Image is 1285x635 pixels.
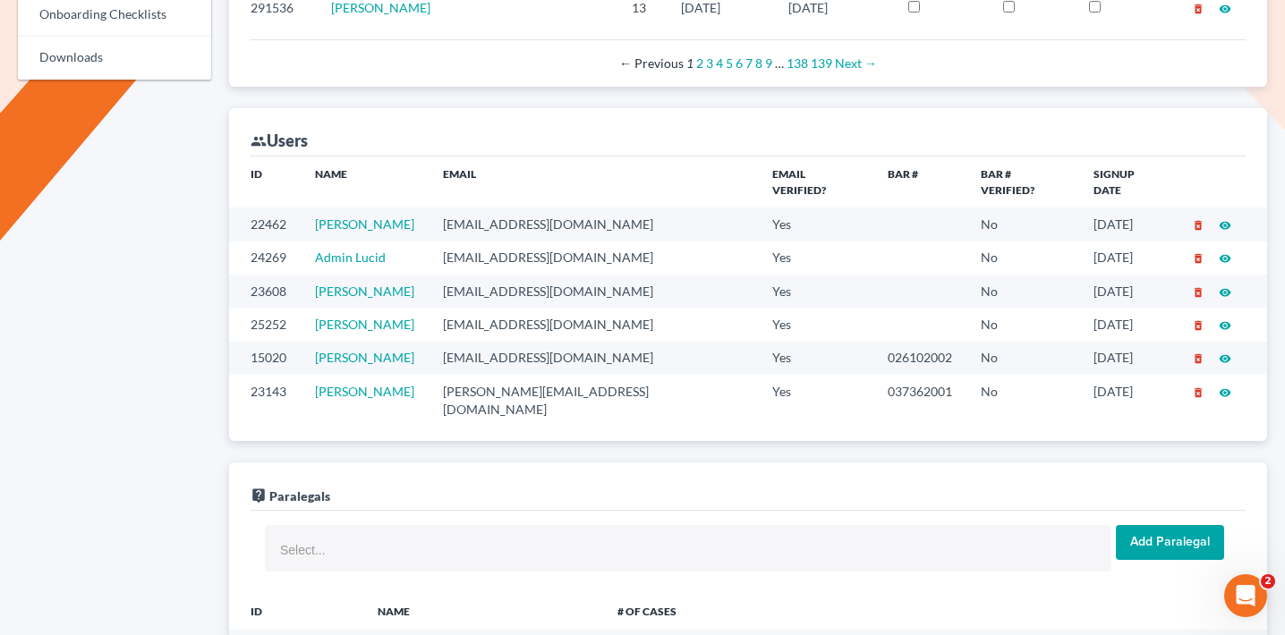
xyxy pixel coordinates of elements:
[726,55,733,71] a: Page 5
[966,241,1079,275] td: No
[429,157,758,207] th: Email
[1219,350,1231,365] a: visibility
[873,157,966,207] th: Bar #
[229,375,301,426] td: 23143
[315,250,386,265] a: Admin Lucid
[429,375,758,426] td: [PERSON_NAME][EMAIL_ADDRESS][DOMAIN_NAME]
[1219,284,1231,299] a: visibility
[315,284,414,299] a: [PERSON_NAME]
[716,55,723,71] a: Page 4
[758,375,873,426] td: Yes
[745,55,753,71] a: Page 7
[1192,252,1204,265] i: delete_forever
[1079,157,1178,207] th: Signup Date
[1192,319,1204,332] i: delete_forever
[966,308,1079,341] td: No
[229,157,301,207] th: ID
[429,207,758,241] td: [EMAIL_ADDRESS][DOMAIN_NAME]
[966,375,1079,426] td: No
[758,342,873,375] td: Yes
[251,487,267,504] i: live_help
[229,275,301,308] td: 23608
[603,594,768,630] th: # of Cases
[315,384,414,399] a: [PERSON_NAME]
[265,55,1231,72] div: Pagination
[765,55,772,71] a: Page 9
[1079,207,1178,241] td: [DATE]
[1192,317,1204,332] a: delete_forever
[1192,286,1204,299] i: delete_forever
[1219,386,1231,399] i: visibility
[1219,252,1231,265] i: visibility
[251,133,267,149] i: group
[315,317,414,332] a: [PERSON_NAME]
[1219,216,1231,232] a: visibility
[315,216,414,232] a: [PERSON_NAME]
[18,37,211,80] a: Downloads
[315,350,414,365] a: [PERSON_NAME]
[1079,275,1178,308] td: [DATE]
[363,594,603,630] th: NAME
[966,157,1079,207] th: Bar # Verified?
[429,342,758,375] td: [EMAIL_ADDRESS][DOMAIN_NAME]
[966,207,1079,241] td: No
[758,241,873,275] td: Yes
[1079,241,1178,275] td: [DATE]
[1219,317,1231,332] a: visibility
[229,594,363,630] th: ID
[787,55,808,71] a: Page 138
[686,55,694,71] em: Page 1
[1116,525,1224,561] input: Add Paralegal
[696,55,703,71] a: Page 2
[1192,386,1204,399] i: delete_forever
[229,342,301,375] td: 15020
[429,308,758,341] td: [EMAIL_ADDRESS][DOMAIN_NAME]
[706,55,713,71] a: Page 3
[1219,219,1231,232] i: visibility
[229,241,301,275] td: 24269
[758,308,873,341] td: Yes
[736,55,743,71] a: Page 6
[835,55,877,71] a: Next page
[1079,342,1178,375] td: [DATE]
[1192,350,1204,365] a: delete_forever
[229,308,301,341] td: 25252
[1261,574,1275,588] span: 2
[229,207,301,241] td: 22462
[873,375,966,426] td: 037362001
[966,275,1079,308] td: No
[1219,384,1231,399] a: visibility
[1219,250,1231,265] a: visibility
[429,275,758,308] td: [EMAIL_ADDRESS][DOMAIN_NAME]
[758,157,873,207] th: Email Verified?
[966,342,1079,375] td: No
[873,342,966,375] td: 026102002
[1219,352,1231,365] i: visibility
[1192,219,1204,232] i: delete_forever
[1192,3,1204,15] i: delete_forever
[1192,352,1204,365] i: delete_forever
[775,55,784,71] span: …
[1079,375,1178,426] td: [DATE]
[1192,284,1204,299] a: delete_forever
[269,488,330,504] span: Paralegals
[758,275,873,308] td: Yes
[811,55,832,71] a: Page 139
[1079,308,1178,341] td: [DATE]
[301,157,429,207] th: Name
[251,130,308,151] div: Users
[755,55,762,71] a: Page 8
[1192,250,1204,265] a: delete_forever
[429,241,758,275] td: [EMAIL_ADDRESS][DOMAIN_NAME]
[1219,286,1231,299] i: visibility
[1219,3,1231,15] i: visibility
[1192,216,1204,232] a: delete_forever
[1192,384,1204,399] a: delete_forever
[758,207,873,241] td: Yes
[1219,319,1231,332] i: visibility
[1224,574,1267,617] iframe: Intercom live chat
[619,55,684,71] span: Previous page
